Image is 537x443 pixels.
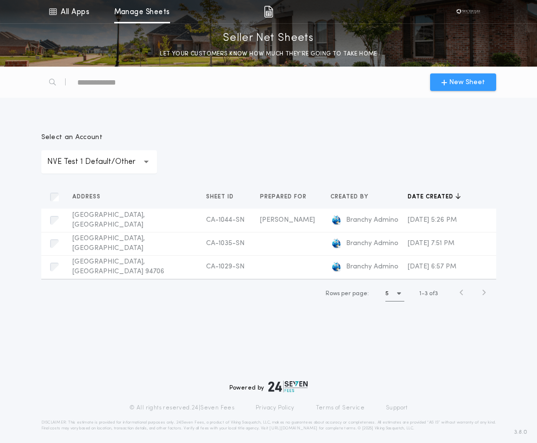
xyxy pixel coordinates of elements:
[72,212,145,229] span: [GEOGRAPHIC_DATA], [GEOGRAPHIC_DATA]
[408,192,461,202] button: Date created
[419,291,421,297] span: 1
[206,263,244,270] span: CA-1029-SN
[330,261,342,273] img: logo
[408,216,457,224] span: [DATE] 5:26 PM
[429,289,438,298] span: of 3
[330,238,342,249] img: logo
[206,193,236,201] span: Sheet ID
[41,150,157,174] button: NVE Test 1 Default/Other
[408,193,455,201] span: Date created
[160,49,377,59] p: LET YOUR CUSTOMERS KNOW HOW MUCH THEY’RE GOING TO TAKE HOME
[330,192,376,202] button: Created by
[206,216,244,224] span: CA-1044-SN
[264,6,273,18] img: img
[41,133,157,142] p: Select an Account
[453,7,483,17] img: vs-icon
[330,214,342,226] img: logo
[385,289,389,299] h1: 5
[408,263,456,270] span: [DATE] 6:57 PM
[256,404,294,412] a: Privacy Policy
[206,240,244,247] span: CA-1035-SN
[229,381,308,392] div: Powered by
[72,235,145,252] span: [GEOGRAPHIC_DATA], [GEOGRAPHIC_DATA]
[72,193,103,201] span: Address
[449,77,485,88] span: New Sheet
[408,240,454,247] span: [DATE] 7:51 PM
[268,381,308,392] img: logo
[260,193,309,201] span: Prepared for
[223,31,314,46] p: Seller Net Sheets
[269,426,317,430] a: [URL][DOMAIN_NAME]
[316,404,364,412] a: Terms of Service
[41,420,496,431] p: DISCLAIMER: This estimate is provided for informational purposes only. 24|Seven Fees, a product o...
[385,286,404,301] button: 5
[206,192,241,202] button: Sheet ID
[346,215,398,225] span: Branchy Admino
[47,156,151,168] p: NVE Test 1 Default/Other
[129,404,234,412] p: © All rights reserved. 24|Seven Fees
[425,291,428,297] span: 3
[430,73,496,91] button: New Sheet
[260,216,315,224] span: [PERSON_NAME]
[514,428,527,437] span: 3.8.0
[346,239,398,248] span: Branchy Admino
[72,258,164,275] span: [GEOGRAPHIC_DATA], [GEOGRAPHIC_DATA] 94706
[330,193,370,201] span: Created by
[346,262,398,272] span: Branchy Admino
[72,192,108,202] button: Address
[326,291,369,297] span: Rows per page:
[386,404,408,412] a: Support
